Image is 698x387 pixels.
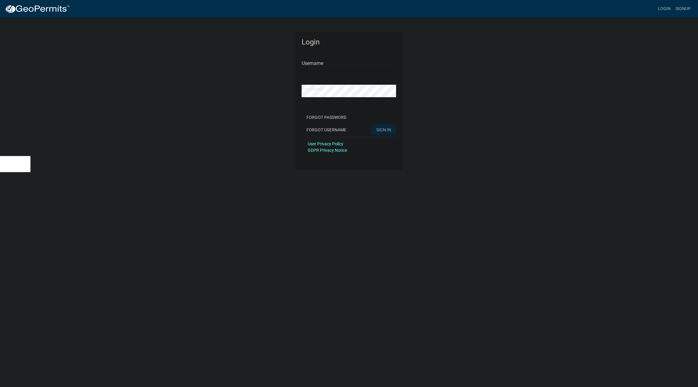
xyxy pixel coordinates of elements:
[308,148,347,153] a: GDPR Privacy Notice
[655,3,673,15] a: Login
[371,124,396,135] button: SIGN IN
[302,38,396,47] h5: Login
[302,124,351,135] button: Forgot Username
[376,127,391,132] span: SIGN IN
[302,112,351,123] button: Forgot Password
[308,141,343,146] a: User Privacy Policy
[673,3,693,15] a: Signup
